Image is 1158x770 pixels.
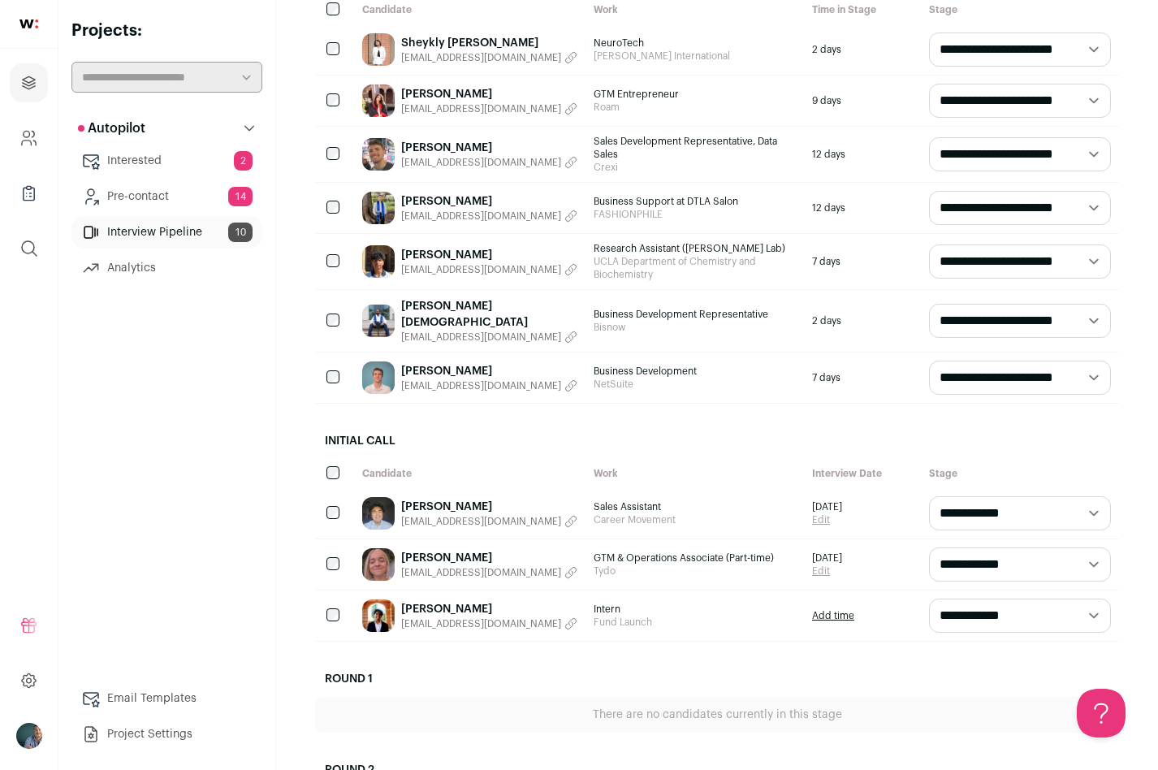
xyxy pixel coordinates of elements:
[71,145,262,177] a: Interested2
[401,193,577,210] a: [PERSON_NAME]
[10,119,48,158] a: Company and ATS Settings
[594,616,796,629] span: Fund Launch
[804,290,921,352] div: 2 days
[594,378,796,391] span: NetSuite
[16,723,42,749] button: Open dropdown
[401,156,577,169] button: [EMAIL_ADDRESS][DOMAIN_NAME]
[401,102,561,115] span: [EMAIL_ADDRESS][DOMAIN_NAME]
[228,187,253,206] span: 14
[354,459,585,488] div: Candidate
[401,550,577,566] a: [PERSON_NAME]
[401,102,577,115] button: [EMAIL_ADDRESS][DOMAIN_NAME]
[71,19,262,42] h2: Projects:
[401,617,561,630] span: [EMAIL_ADDRESS][DOMAIN_NAME]
[362,599,395,632] img: ac722855b2c3e2aab09688e7c1a8c3196034edbcf3de14083a8016da71dbb272
[594,37,796,50] span: NeuroTech
[594,365,796,378] span: Business Development
[401,515,561,528] span: [EMAIL_ADDRESS][DOMAIN_NAME]
[362,497,395,530] img: 8351d762b51228382f267055b0b758572a50a9b9a4629ff92476871199a37631
[585,459,804,488] div: Work
[401,51,561,64] span: [EMAIL_ADDRESS][DOMAIN_NAME]
[362,361,395,394] img: 72eaac48669c1ed1206b8efd5a0fe6a5351c64bd1a17eba41ed5e7e497b27224.jpg
[401,331,561,344] span: [EMAIL_ADDRESS][DOMAIN_NAME]
[16,723,42,749] img: 19955758-medium_jpg
[594,255,796,281] span: UCLA Department of Chemistry and Biochemistry
[594,552,796,565] span: GTM & Operations Associate (Part-time)
[362,33,395,66] img: 34056bc45da91ab6193f5c21ef5e1e7a24cb64e812caf84b4293be87f0fb05e1.jpg
[812,500,842,513] span: [DATE]
[804,76,921,126] div: 9 days
[315,697,1119,733] div: There are no candidates currently in this stage
[315,423,1119,459] h2: Initial Call
[401,210,577,223] button: [EMAIL_ADDRESS][DOMAIN_NAME]
[401,263,561,276] span: [EMAIL_ADDRESS][DOMAIN_NAME]
[804,353,921,403] div: 7 days
[315,661,1119,697] h2: Round 1
[401,363,577,379] a: [PERSON_NAME]
[71,718,262,751] a: Project Settings
[10,174,48,213] a: Company Lists
[804,234,921,289] div: 7 days
[78,119,145,138] p: Autopilot
[362,84,395,117] img: 1786a9f06a949faa426fabd2061fb54ab936b8d2d4db0f8067c97b7cbbbafdbf.jpg
[812,552,842,565] span: [DATE]
[401,515,577,528] button: [EMAIL_ADDRESS][DOMAIN_NAME]
[71,252,262,284] a: Analytics
[594,208,796,221] span: FASHIONPHILE
[594,308,796,321] span: Business Development Representative
[594,565,796,577] span: Tydo
[401,566,561,579] span: [EMAIL_ADDRESS][DOMAIN_NAME]
[401,499,577,515] a: [PERSON_NAME]
[401,156,561,169] span: [EMAIL_ADDRESS][DOMAIN_NAME]
[812,513,842,526] a: Edit
[71,682,262,715] a: Email Templates
[10,63,48,102] a: Projects
[362,192,395,224] img: dc0f5b6495a187bca252b8b1827fd2c6df7d0ba7997af9c5c41f01caeb442c6c
[594,603,796,616] span: Intern
[71,112,262,145] button: Autopilot
[804,459,921,488] div: Interview Date
[1077,689,1126,738] iframe: Toggle Customer Support
[594,161,796,174] span: Crexi
[401,247,577,263] a: [PERSON_NAME]
[362,245,395,278] img: f9fdd673cda3ad979a5109b4aa24e9eea65619755af9a8aa8229ed30a3f066a4.jpg
[401,51,577,64] button: [EMAIL_ADDRESS][DOMAIN_NAME]
[804,127,921,182] div: 12 days
[362,305,395,337] img: 519ebb6d79938fd73cf1a3e404fa9bb8bf9474ab140284d74c0610e273b915d9.jpg
[71,180,262,213] a: Pre-contact14
[812,565,842,577] a: Edit
[19,19,38,28] img: wellfound-shorthand-0d5821cbd27db2630d0214b213865d53afaa358527fdda9d0ea32b1df1b89c2c.svg
[594,195,796,208] span: Business Support at DTLA Salon
[228,223,253,242] span: 10
[594,101,796,114] span: Roam
[362,548,395,581] img: b7ddd8b3fb2adfa58ec91ce2dbb26e5f9f590bad39a1a3ea1c412f8dccb98d6c
[401,210,561,223] span: [EMAIL_ADDRESS][DOMAIN_NAME]
[401,617,577,630] button: [EMAIL_ADDRESS][DOMAIN_NAME]
[804,183,921,233] div: 12 days
[401,263,577,276] button: [EMAIL_ADDRESS][DOMAIN_NAME]
[812,609,854,622] a: Add time
[401,379,561,392] span: [EMAIL_ADDRESS][DOMAIN_NAME]
[401,379,577,392] button: [EMAIL_ADDRESS][DOMAIN_NAME]
[594,50,796,63] span: [PERSON_NAME] International
[362,138,395,171] img: 127d0f07ccf19860052b95f924588242a8f4f32dc77edf8cda959c24f4522100.jpg
[401,601,577,617] a: [PERSON_NAME]
[401,298,577,331] a: [PERSON_NAME][DEMOGRAPHIC_DATA]
[401,566,577,579] button: [EMAIL_ADDRESS][DOMAIN_NAME]
[594,135,796,161] span: Sales Development Representative, Data Sales
[594,500,796,513] span: Sales Assistant
[594,88,796,101] span: GTM Entrepreneur
[804,24,921,75] div: 2 days
[71,216,262,249] a: Interview Pipeline10
[401,331,577,344] button: [EMAIL_ADDRESS][DOMAIN_NAME]
[401,140,577,156] a: [PERSON_NAME]
[234,151,253,171] span: 2
[401,86,577,102] a: [PERSON_NAME]
[594,242,796,255] span: Research Assistant ([PERSON_NAME] Lab)
[401,35,577,51] a: Sheykly [PERSON_NAME]
[921,459,1119,488] div: Stage
[594,513,796,526] span: Career Movement
[594,321,796,334] span: Bisnow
